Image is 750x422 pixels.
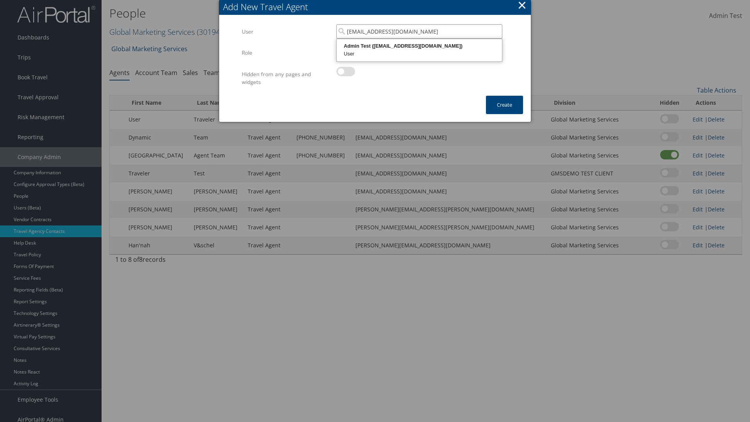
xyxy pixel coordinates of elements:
label: Role [242,45,330,60]
button: Create [486,96,523,114]
div: Add New Travel Agent [223,1,531,13]
div: User [338,50,501,58]
div: Admin Test ([EMAIL_ADDRESS][DOMAIN_NAME]) [338,42,501,50]
label: Hidden from any pages and widgets [242,67,330,90]
input: Search Users [336,24,502,39]
label: User [242,24,330,39]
